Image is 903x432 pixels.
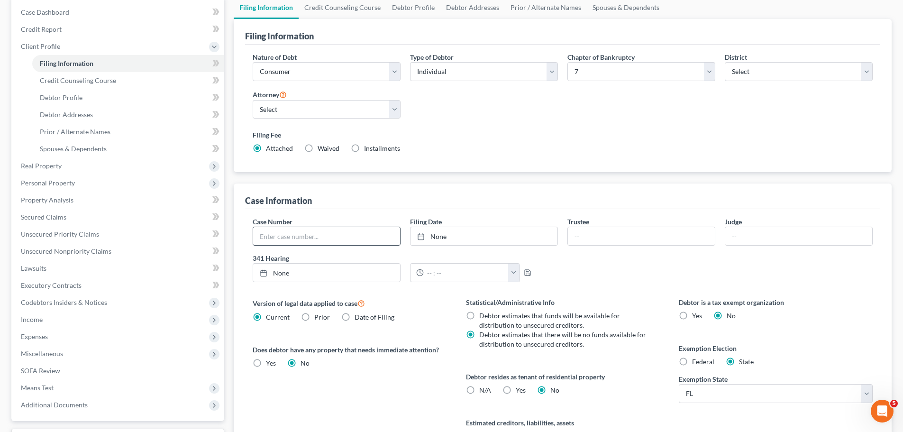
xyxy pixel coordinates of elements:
[21,213,66,221] span: Secured Claims
[21,384,54,392] span: Means Test
[21,349,63,358] span: Miscellaneous
[32,106,224,123] a: Debtor Addresses
[679,343,873,353] label: Exemption Election
[21,8,69,16] span: Case Dashboard
[410,217,442,227] label: Filing Date
[479,386,491,394] span: N/A
[567,52,635,62] label: Chapter of Bankruptcy
[692,358,714,366] span: Federal
[32,123,224,140] a: Prior / Alternate Names
[40,128,110,136] span: Prior / Alternate Names
[692,312,702,320] span: Yes
[253,217,292,227] label: Case Number
[253,264,400,282] a: None
[21,367,60,375] span: SOFA Review
[13,260,224,277] a: Lawsuits
[40,110,93,119] span: Debtor Addresses
[550,386,559,394] span: No
[253,227,400,245] input: Enter case number...
[253,89,287,100] label: Attorney
[516,386,526,394] span: Yes
[890,400,898,407] span: 5
[568,227,715,245] input: --
[32,140,224,157] a: Spouses & Dependents
[21,230,99,238] span: Unsecured Priority Claims
[13,192,224,209] a: Property Analysis
[479,331,646,348] span: Debtor estimates that there will be no funds available for distribution to unsecured creditors.
[739,358,754,366] span: State
[253,52,297,62] label: Nature of Debt
[21,332,48,340] span: Expenses
[21,264,46,272] span: Lawsuits
[21,281,82,289] span: Executory Contracts
[314,313,330,321] span: Prior
[21,25,62,33] span: Credit Report
[253,130,873,140] label: Filing Fee
[40,76,116,84] span: Credit Counseling Course
[725,227,872,245] input: --
[21,42,60,50] span: Client Profile
[245,195,312,206] div: Case Information
[21,179,75,187] span: Personal Property
[466,297,660,307] label: Statistical/Administrative Info
[266,359,276,367] span: Yes
[21,401,88,409] span: Additional Documents
[253,345,447,355] label: Does debtor have any property that needs immediate attention?
[725,217,742,227] label: Judge
[567,217,589,227] label: Trustee
[13,209,224,226] a: Secured Claims
[13,4,224,21] a: Case Dashboard
[13,226,224,243] a: Unsecured Priority Claims
[21,247,111,255] span: Unsecured Nonpriority Claims
[318,144,339,152] span: Waived
[253,297,447,309] label: Version of legal data applied to case
[727,312,736,320] span: No
[266,313,290,321] span: Current
[13,362,224,379] a: SOFA Review
[479,312,620,329] span: Debtor estimates that funds will be available for distribution to unsecured creditors.
[21,315,43,323] span: Income
[21,196,73,204] span: Property Analysis
[679,374,728,384] label: Exemption State
[424,264,509,282] input: -- : --
[32,72,224,89] a: Credit Counseling Course
[21,298,107,306] span: Codebtors Insiders & Notices
[32,55,224,72] a: Filing Information
[466,418,660,428] label: Estimated creditors, liabilities, assets
[40,93,82,101] span: Debtor Profile
[13,243,224,260] a: Unsecured Nonpriority Claims
[871,400,894,423] iframe: Intercom live chat
[245,30,314,42] div: Filing Information
[466,372,660,382] label: Debtor resides as tenant of residential property
[40,145,107,153] span: Spouses & Dependents
[40,59,93,67] span: Filing Information
[248,253,563,263] label: 341 Hearing
[410,52,454,62] label: Type of Debtor
[364,144,400,152] span: Installments
[410,227,557,245] a: None
[13,277,224,294] a: Executory Contracts
[355,313,394,321] span: Date of Filing
[266,144,293,152] span: Attached
[21,162,62,170] span: Real Property
[32,89,224,106] a: Debtor Profile
[13,21,224,38] a: Credit Report
[301,359,310,367] span: No
[725,52,747,62] label: District
[679,297,873,307] label: Debtor is a tax exempt organization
